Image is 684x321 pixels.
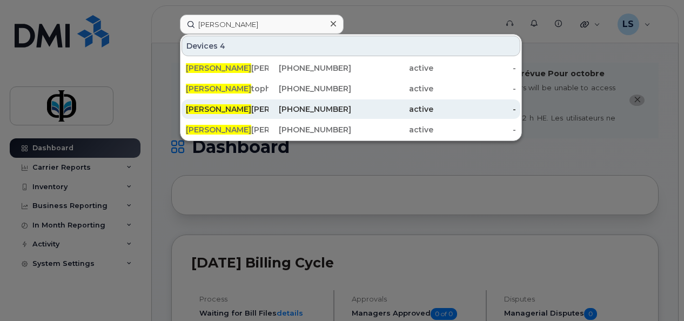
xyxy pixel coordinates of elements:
div: [PERSON_NAME] [186,124,269,135]
div: active [351,63,434,73]
div: active [351,104,434,115]
a: [PERSON_NAME][PERSON_NAME][PHONE_NUMBER]active- [182,58,520,78]
span: 4 [220,41,225,51]
a: [PERSON_NAME][PERSON_NAME][PHONE_NUMBER]active- [182,99,520,119]
div: active [351,83,434,94]
div: - [433,124,516,135]
div: [PHONE_NUMBER] [269,83,351,94]
div: active [351,124,434,135]
div: Devices [182,36,520,56]
div: [PHONE_NUMBER] [269,104,351,115]
span: [PERSON_NAME] [186,84,251,93]
a: [PERSON_NAME][PERSON_NAME][PHONE_NUMBER]active- [182,120,520,139]
div: [PERSON_NAME] [186,63,269,73]
div: topher Canete [186,83,269,94]
span: [PERSON_NAME] [186,104,251,114]
span: [PERSON_NAME] [186,63,251,73]
div: [PHONE_NUMBER] [269,124,351,135]
div: [PERSON_NAME] [186,104,269,115]
div: - [433,104,516,115]
a: [PERSON_NAME]topher Canete[PHONE_NUMBER]active- [182,79,520,98]
span: [PERSON_NAME] [186,125,251,135]
div: - [433,63,516,73]
div: [PHONE_NUMBER] [269,63,351,73]
div: - [433,83,516,94]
